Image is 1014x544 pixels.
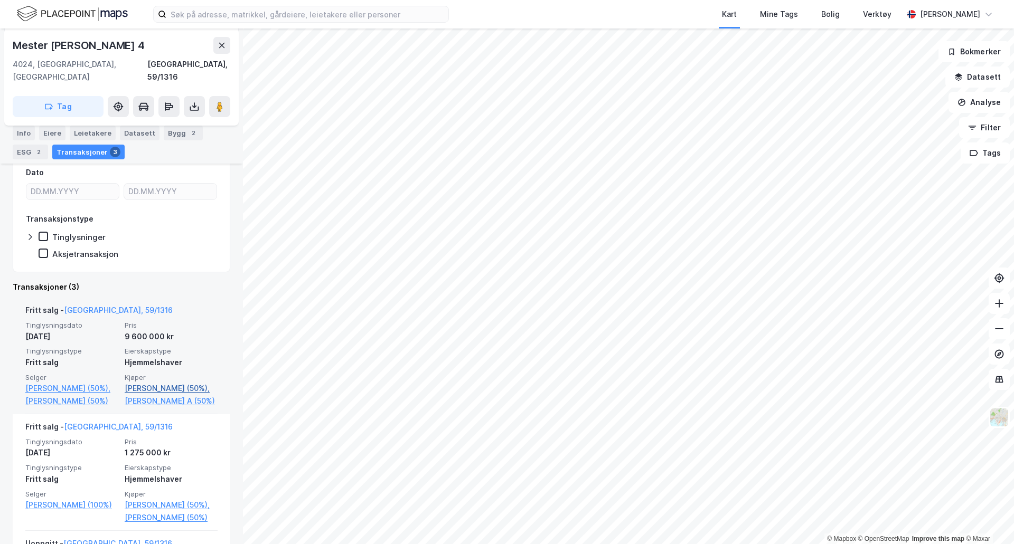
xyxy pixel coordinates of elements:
div: 1 275 000 kr [125,446,218,459]
div: Fritt salg - [25,421,173,437]
div: Hjemmelshaver [125,473,218,485]
div: Verktøy [863,8,891,21]
div: Kart [722,8,737,21]
iframe: Chat Widget [961,493,1014,544]
span: Selger [25,490,118,499]
a: [PERSON_NAME] A (50%) [125,395,218,407]
button: Tags [961,142,1010,164]
span: Kjøper [125,490,218,499]
input: DD.MM.YYYY [124,184,217,199]
div: [PERSON_NAME] [920,8,980,21]
div: Transaksjonstype [26,213,93,225]
span: Eierskapstype [125,347,218,356]
a: [GEOGRAPHIC_DATA], 59/1316 [64,306,173,314]
div: Eiere [39,126,65,140]
img: Z [989,407,1009,427]
span: Pris [125,321,218,330]
div: Bygg [164,126,203,140]
div: Hjemmelshaver [125,356,218,369]
button: Analyse [949,92,1010,113]
button: Datasett [945,66,1010,88]
div: Fritt salg [25,356,118,369]
div: Leietakere [70,126,116,140]
div: Datasett [120,126,159,140]
div: [DATE] [25,446,118,459]
button: Tag [13,96,104,117]
div: Bolig [821,8,840,21]
div: Mine Tags [760,8,798,21]
span: Tinglysningstype [25,347,118,356]
div: 3 [110,147,120,157]
div: 4024, [GEOGRAPHIC_DATA], [GEOGRAPHIC_DATA] [13,58,147,83]
span: Eierskapstype [125,463,218,472]
div: Transaksjoner [52,145,125,159]
input: Søk på adresse, matrikkel, gårdeiere, leietakere eller personer [166,6,448,22]
div: Transaksjoner (3) [13,281,230,293]
span: Tinglysningstype [25,463,118,472]
a: [PERSON_NAME] (50%), [125,382,218,395]
a: [PERSON_NAME] (50%) [25,395,118,407]
div: ESG [13,145,48,159]
div: [GEOGRAPHIC_DATA], 59/1316 [147,58,230,83]
span: Kjøper [125,373,218,382]
a: OpenStreetMap [858,535,909,542]
div: 9 600 000 kr [125,330,218,343]
span: Tinglysningsdato [25,437,118,446]
a: Improve this map [912,535,964,542]
div: 2 [188,128,199,138]
a: [PERSON_NAME] (100%) [25,499,118,511]
span: Pris [125,437,218,446]
div: Fritt salg - [25,304,173,321]
div: Aksjetransaksjon [52,249,118,259]
div: Dato [26,166,44,179]
img: logo.f888ab2527a4732fd821a326f86c7f29.svg [17,5,128,23]
div: 2 [33,147,44,157]
span: Tinglysningsdato [25,321,118,330]
span: Selger [25,373,118,382]
div: Fritt salg [25,473,118,485]
a: [PERSON_NAME] (50%), [25,382,118,395]
a: [PERSON_NAME] (50%) [125,511,218,524]
a: [PERSON_NAME] (50%), [125,499,218,511]
input: DD.MM.YYYY [26,184,119,199]
button: Bokmerker [938,41,1010,62]
div: Info [13,126,35,140]
a: [GEOGRAPHIC_DATA], 59/1316 [64,422,173,431]
button: Filter [959,117,1010,138]
a: Mapbox [827,535,856,542]
div: Tinglysninger [52,232,106,242]
div: Kontrollprogram for chat [961,493,1014,544]
div: [DATE] [25,330,118,343]
div: Mester [PERSON_NAME] 4 [13,37,147,54]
